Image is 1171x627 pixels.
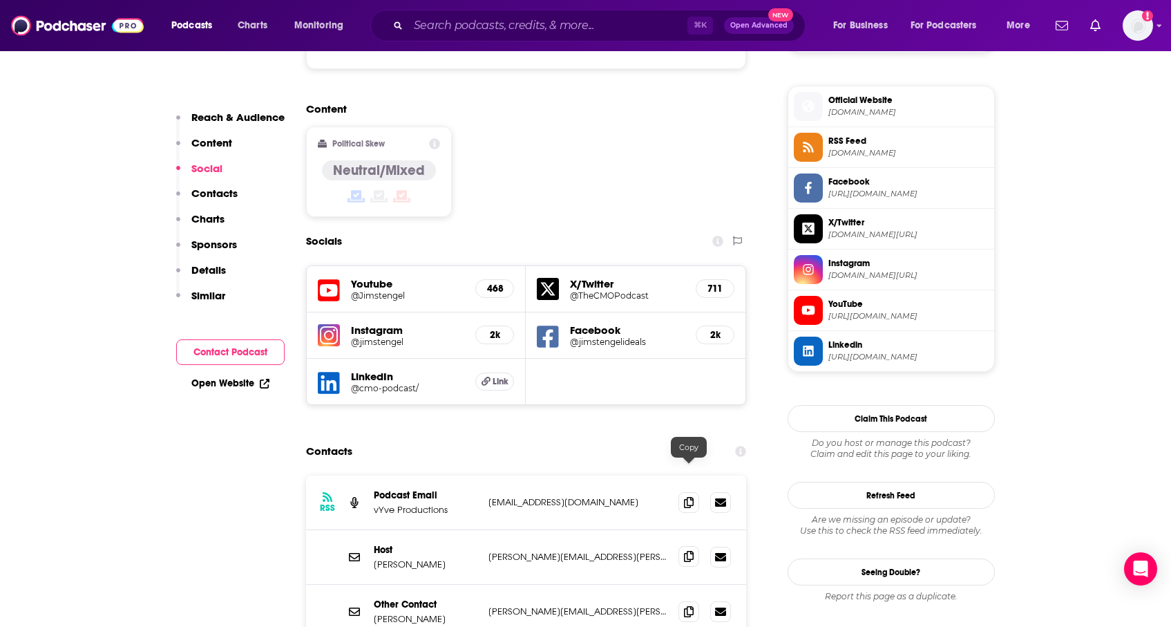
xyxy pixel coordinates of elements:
[794,214,989,243] a: X/Twitter[DOMAIN_NAME][URL]
[997,15,1047,37] button: open menu
[332,139,385,149] h2: Political Skew
[828,135,989,147] span: RSS Feed
[788,559,995,586] a: Seeing Double?
[176,162,222,187] button: Social
[176,212,225,238] button: Charts
[794,296,989,325] a: YouTube[URL][DOMAIN_NAME]
[788,591,995,602] div: Report this page as a duplicate.
[788,405,995,432] button: Claim This Podcast
[902,15,997,37] button: open menu
[176,187,238,212] button: Contacts
[487,283,502,294] h5: 468
[374,613,477,625] p: [PERSON_NAME]
[1050,14,1074,37] a: Show notifications dropdown
[351,370,465,383] h5: LinkedIn
[828,311,989,321] span: https://www.youtube.com/@Jimstengel
[11,12,144,39] img: Podchaser - Follow, Share and Rate Podcasts
[828,270,989,281] span: instagram.com/jimstengel
[828,189,989,199] span: https://www.facebook.com/jimstengelideals
[351,383,465,393] a: @cmo-podcast/
[351,337,465,347] a: @jimstengel
[828,298,989,310] span: YouTube
[828,94,989,106] span: Official Website
[318,324,340,346] img: iconImage
[828,148,989,158] span: rss.art19.com
[570,324,685,337] h5: Facebook
[828,230,989,240] span: twitter.com/TheCMOPodcast
[707,329,723,341] h5: 2k
[487,329,502,341] h5: 2k
[238,16,267,35] span: Charts
[828,339,989,351] span: Linkedin
[724,17,794,34] button: Open AdvancedNew
[408,15,687,37] input: Search podcasts, credits, & more...
[294,16,343,35] span: Monitoring
[374,544,477,556] p: Host
[171,16,212,35] span: Podcasts
[176,289,225,315] button: Similar
[570,290,685,301] a: @TheCMOPodcast
[794,174,989,203] a: Facebook[URL][DOMAIN_NAME]
[191,377,269,389] a: Open Website
[788,438,995,460] div: Claim and edit this page to your liking.
[794,337,989,366] a: Linkedin[URL][DOMAIN_NAME]
[191,289,225,302] p: Similar
[191,263,226,277] p: Details
[374,599,477,610] p: Other Contact
[191,111,285,124] p: Reach & Audience
[488,551,668,563] p: [PERSON_NAME][EMAIL_ADDRESS][PERSON_NAME][DOMAIN_NAME]
[828,352,989,362] span: https://www.linkedin.com/company/cmo-podcast/
[475,373,514,391] a: Link
[162,15,230,37] button: open menu
[351,290,465,301] a: @Jimstengel
[191,162,222,175] p: Social
[788,438,995,449] span: Do you host or manage this podcast?
[320,503,335,514] h3: RSS
[306,102,736,115] h2: Content
[1007,16,1030,35] span: More
[374,504,477,516] p: vYve Productions
[1123,10,1153,41] button: Show profile menu
[351,324,465,337] h5: Instagram
[823,15,905,37] button: open menu
[191,212,225,225] p: Charts
[730,22,788,29] span: Open Advanced
[768,8,793,21] span: New
[176,111,285,136] button: Reach & Audience
[176,339,285,365] button: Contact Podcast
[351,277,465,290] h5: Youtube
[176,263,226,289] button: Details
[828,216,989,229] span: X/Twitter
[285,15,361,37] button: open menu
[1142,10,1153,21] svg: Add a profile image
[1085,14,1106,37] a: Show notifications dropdown
[191,136,232,149] p: Content
[828,257,989,270] span: Instagram
[911,16,977,35] span: For Podcasters
[493,376,508,387] span: Link
[1123,10,1153,41] span: Logged in as notablypr
[191,238,237,251] p: Sponsors
[229,15,276,37] a: Charts
[788,482,995,509] button: Refresh Feed
[1123,10,1153,41] img: User Profile
[828,107,989,118] span: linkedin.com
[833,16,888,35] span: For Business
[687,17,713,35] span: ⌘ K
[383,10,819,41] div: Search podcasts, credits, & more...
[191,187,238,200] p: Contacts
[1124,552,1157,586] div: Open Intercom Messenger
[374,489,477,501] p: Podcast Email
[176,238,237,263] button: Sponsors
[794,255,989,284] a: Instagram[DOMAIN_NAME][URL]
[570,337,685,347] a: @jimstengelideals
[488,606,668,617] p: [PERSON_NAME][EMAIL_ADDRESS][PERSON_NAME][DOMAIN_NAME]
[828,176,989,188] span: Facebook
[570,277,685,290] h5: X/Twitter
[333,162,425,179] h4: Neutral/Mixed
